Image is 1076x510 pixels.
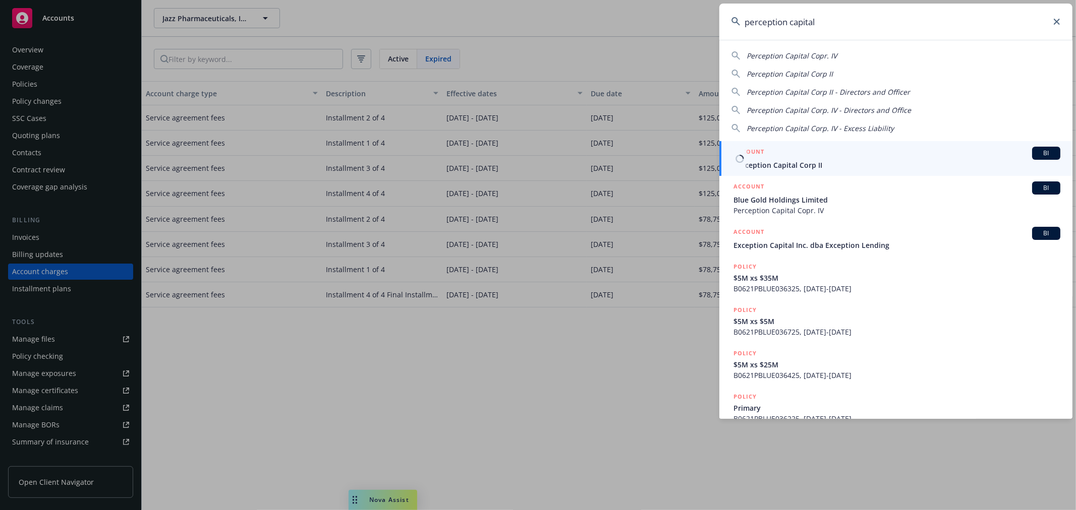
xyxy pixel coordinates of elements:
[747,51,837,60] span: Perception Capital Copr. IV
[719,343,1072,386] a: POLICY$5M xs $25MB0621PBLUE036425, [DATE]-[DATE]
[733,227,764,239] h5: ACCOUNT
[1036,183,1056,193] span: BI
[719,386,1072,429] a: POLICYPrimaryB0621PBLUE036225, [DATE]-[DATE]
[719,141,1072,176] a: ACCOUNTBIPerception Capital Corp II
[719,176,1072,221] a: ACCOUNTBIBlue Gold Holdings LimitedPerception Capital Copr. IV
[733,273,1060,283] span: $5M xs $35M
[733,370,1060,380] span: B0621PBLUE036425, [DATE]-[DATE]
[747,87,910,97] span: Perception Capital Corp II - Directors and Officer
[747,123,894,133] span: Perception Capital Corp. IV - Excess Liability
[733,205,1060,216] span: Perception Capital Copr. IV
[733,160,1060,170] span: Perception Capital Corp II
[733,359,1060,370] span: $5M xs $25M
[1036,149,1056,158] span: BI
[747,69,833,79] span: Perception Capital Corp II
[733,392,757,402] h5: POLICY
[733,403,1060,413] span: Primary
[719,221,1072,256] a: ACCOUNTBIException Capital Inc. dba Exception Lending
[719,256,1072,299] a: POLICY$5M xs $35MB0621PBLUE036325, [DATE]-[DATE]
[1036,229,1056,238] span: BI
[733,283,1060,294] span: B0621PBLUE036325, [DATE]-[DATE]
[719,299,1072,343] a: POLICY$5M xs $5MB0621PBLUE036725, [DATE]-[DATE]
[733,305,757,315] h5: POLICY
[733,262,757,272] h5: POLICY
[733,413,1060,424] span: B0621PBLUE036225, [DATE]-[DATE]
[733,240,1060,250] span: Exception Capital Inc. dba Exception Lending
[733,348,757,358] h5: POLICY
[747,105,911,115] span: Perception Capital Corp. IV - Directors and Office
[733,327,1060,337] span: B0621PBLUE036725, [DATE]-[DATE]
[719,4,1072,40] input: Search...
[733,147,764,159] h5: ACCOUNT
[733,316,1060,327] span: $5M xs $5M
[733,195,1060,205] span: Blue Gold Holdings Limited
[733,181,764,194] h5: ACCOUNT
